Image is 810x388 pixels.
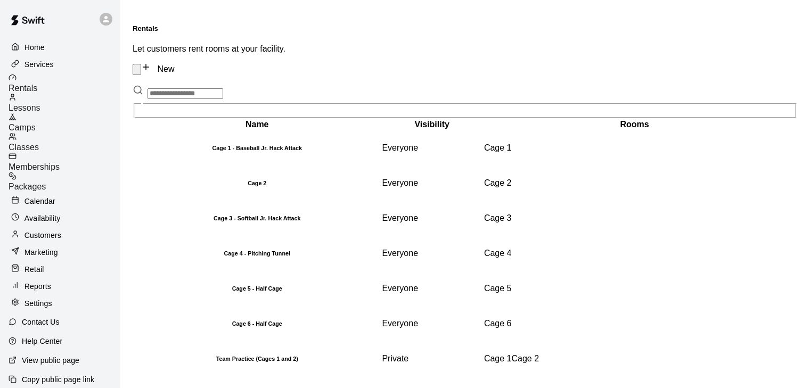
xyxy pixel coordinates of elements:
[9,193,111,209] a: Calendar
[382,319,418,328] span: Everyone
[133,24,797,32] h5: Rentals
[134,250,380,257] h6: Cage 4 - Pitching Tunnel
[9,152,120,172] a: Memberships
[620,120,649,129] b: Rooms
[22,336,62,346] p: Help Center
[141,64,174,73] a: New
[24,281,51,292] p: Reports
[9,210,111,226] a: Availability
[133,44,797,54] p: Let customers rent rooms at your facility.
[9,278,111,294] a: Reports
[24,298,52,309] p: Settings
[382,213,481,223] div: This service is visible to all of your customers
[382,178,481,188] div: This service is visible to all of your customers
[9,73,120,93] a: Rentals
[24,42,45,53] p: Home
[382,178,418,187] span: Everyone
[246,120,269,129] b: Name
[24,230,61,241] p: Customers
[414,120,449,129] b: Visibility
[24,213,61,224] p: Availability
[9,172,120,192] a: Packages
[9,261,111,277] a: Retail
[9,123,36,132] span: Camps
[484,284,512,293] span: Cage 5
[24,247,58,258] p: Marketing
[9,84,37,93] span: Rentals
[133,64,141,75] button: Rental settings
[484,249,512,258] span: Cage 4
[484,178,512,187] span: Cage 2
[9,56,111,72] a: Services
[24,196,55,207] p: Calendar
[9,244,111,260] a: Marketing
[484,213,512,222] span: Cage 3
[484,143,512,152] span: Cage 1
[22,317,60,327] p: Contact Us
[382,143,481,153] div: This service is visible to all of your customers
[9,227,111,243] a: Customers
[382,249,481,258] div: This service is visible to all of your customers
[134,285,380,292] h6: Cage 5 - Half Cage
[134,320,380,327] h6: Cage 6 - Half Cage
[9,133,120,152] a: Classes
[9,162,60,171] span: Memberships
[9,113,120,133] a: Camps
[382,354,481,364] div: This service is hidden, and can only be accessed via a direct link
[9,182,46,191] span: Packages
[9,143,39,152] span: Classes
[24,59,54,70] p: Services
[511,354,539,363] span: Cage 2
[382,284,481,293] div: This service is visible to all of your customers
[382,319,481,328] div: This service is visible to all of your customers
[134,145,380,151] h6: Cage 1 - Baseball Jr. Hack Attack
[382,284,418,293] span: Everyone
[134,356,380,362] h6: Team Practice (Cages 1 and 2)
[484,319,512,328] span: Cage 6
[22,374,94,385] p: Copy public page link
[22,355,79,366] p: View public page
[382,213,418,222] span: Everyone
[9,93,120,113] a: Lessons
[9,103,40,112] span: Lessons
[24,264,44,275] p: Retail
[382,249,418,258] span: Everyone
[382,354,408,363] span: Private
[134,215,380,221] h6: Cage 3 - Softball Jr. Hack Attack
[9,295,111,311] a: Settings
[382,143,418,152] span: Everyone
[134,180,380,186] h6: Cage 2
[9,39,111,55] a: Home
[484,354,512,363] span: Cage 1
